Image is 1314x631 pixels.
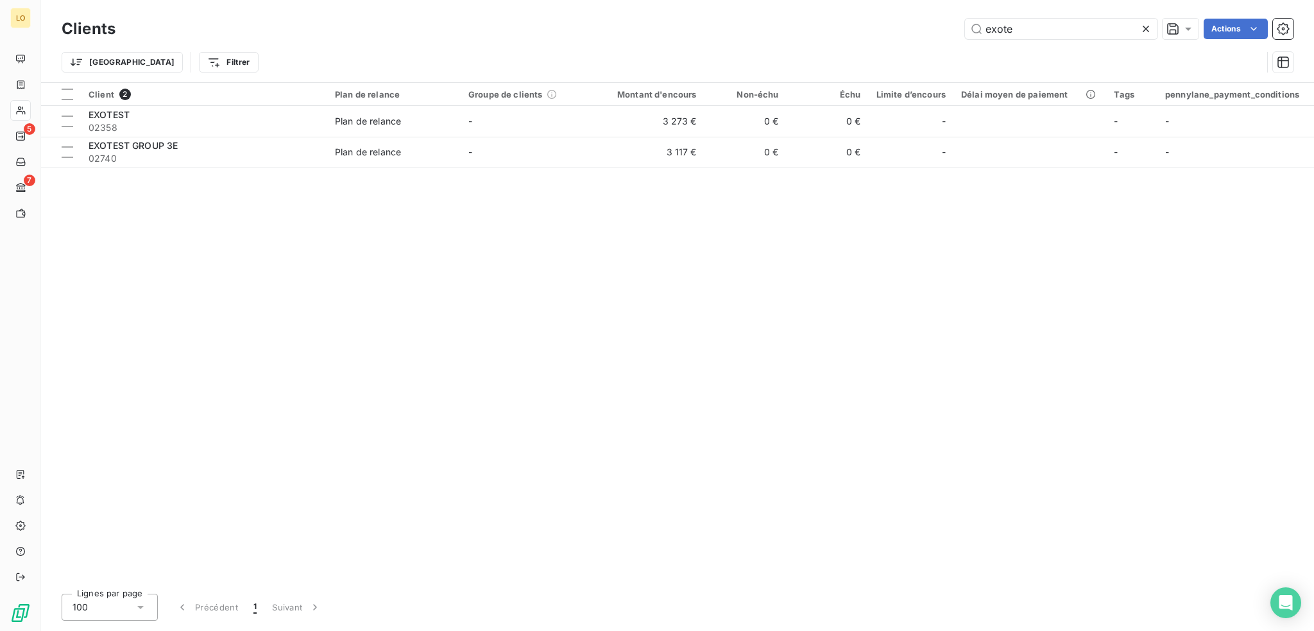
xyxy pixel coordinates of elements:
span: 7 [24,175,35,186]
span: - [468,146,472,157]
td: 0 € [787,137,869,168]
span: 02358 [89,121,320,134]
span: Groupe de clients [468,89,543,99]
div: Délai moyen de paiement [961,89,1098,99]
span: - [1165,116,1169,126]
button: Actions [1204,19,1268,39]
span: - [1114,116,1118,126]
button: Filtrer [199,52,258,73]
td: 0 € [704,106,787,137]
span: - [1165,146,1169,157]
span: 1 [253,601,257,614]
span: - [468,116,472,126]
td: 0 € [704,137,787,168]
span: 5 [24,123,35,135]
div: Limite d’encours [876,89,946,99]
button: Précédent [168,594,246,621]
div: Montant d'encours [602,89,697,99]
button: 1 [246,594,264,621]
div: Non-échu [712,89,779,99]
span: - [942,115,946,128]
span: EXOTEST GROUP 3E [89,140,178,151]
span: - [1114,146,1118,157]
span: Client [89,89,114,99]
td: 3 273 € [594,106,704,137]
h3: Clients [62,17,115,40]
img: Logo LeanPay [10,603,31,623]
button: [GEOGRAPHIC_DATA] [62,52,183,73]
button: Suivant [264,594,329,621]
span: 100 [73,601,88,614]
input: Rechercher [965,19,1157,39]
div: Échu [794,89,861,99]
div: Plan de relance [335,115,401,128]
div: Open Intercom Messenger [1270,587,1301,618]
span: - [942,146,946,159]
span: 2 [119,89,131,100]
div: Plan de relance [335,89,453,99]
td: 0 € [787,106,869,137]
span: EXOTEST [89,109,130,120]
div: LO [10,8,31,28]
div: Plan de relance [335,146,401,159]
div: Tags [1114,89,1150,99]
td: 3 117 € [594,137,704,168]
span: 02740 [89,152,320,165]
